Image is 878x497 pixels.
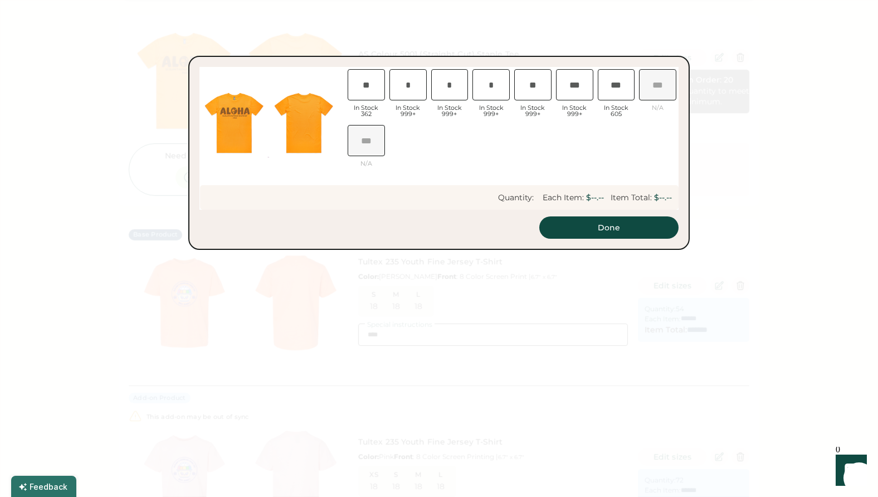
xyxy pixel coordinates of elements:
button: Done [539,216,679,239]
div: In Stock 999+ [556,105,593,117]
div: In Stock 999+ [431,105,469,117]
div: N/A [639,105,676,111]
div: In Stock 999+ [514,105,552,117]
img: generate-image [269,88,339,158]
div: N/A [348,161,385,167]
div: $--.-- [654,193,672,202]
div: In Stock 362 [348,105,385,117]
div: Each Item: [543,193,584,202]
div: Item Total: [611,193,652,202]
div: In Stock 999+ [389,105,427,117]
iframe: Front Chat [825,447,873,495]
div: In Stock 999+ [472,105,510,117]
div: In Stock 605 [598,105,635,117]
div: $--.-- [586,193,604,202]
div: Quantity: [498,193,534,202]
img: generate-image [199,88,269,158]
